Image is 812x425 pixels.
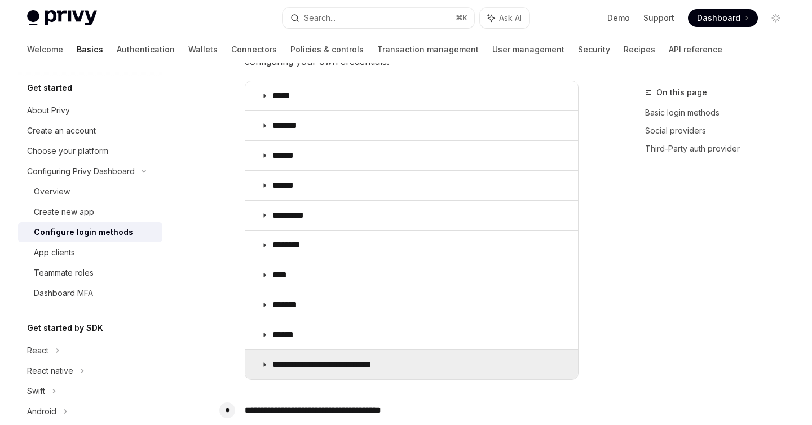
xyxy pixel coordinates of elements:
a: Connectors [231,36,277,63]
a: Recipes [624,36,655,63]
a: Demo [607,12,630,24]
a: Wallets [188,36,218,63]
h5: Get started by SDK [27,321,103,335]
span: ⌘ K [456,14,467,23]
a: About Privy [18,100,162,121]
a: Configure login methods [18,222,162,242]
a: Social providers [645,122,794,140]
a: Welcome [27,36,63,63]
div: Configure login methods [34,225,133,239]
div: App clients [34,246,75,259]
a: Transaction management [377,36,479,63]
div: Android [27,405,56,418]
a: Basic login methods [645,104,794,122]
a: Authentication [117,36,175,63]
div: Swift [27,384,45,398]
a: Overview [18,181,162,202]
div: Configuring Privy Dashboard [27,165,135,178]
div: Teammate roles [34,266,94,280]
button: Search...⌘K [283,8,474,28]
a: Create an account [18,121,162,141]
img: light logo [27,10,97,26]
div: Choose your platform [27,144,108,158]
a: Policies & controls [290,36,364,63]
a: API reference [669,36,722,63]
span: Ask AI [499,12,522,24]
button: Ask AI [480,8,529,28]
a: Dashboard [688,9,758,27]
a: Dashboard MFA [18,283,162,303]
a: Choose your platform [18,141,162,161]
h5: Get started [27,81,72,95]
a: User management [492,36,564,63]
span: On this page [656,86,707,99]
div: Create an account [27,124,96,138]
a: Create new app [18,202,162,222]
a: Basics [77,36,103,63]
a: Support [643,12,674,24]
div: React [27,344,48,357]
a: Teammate roles [18,263,162,283]
a: App clients [18,242,162,263]
div: React native [27,364,73,378]
div: About Privy [27,104,70,117]
div: Dashboard MFA [34,286,93,300]
a: Third-Party auth provider [645,140,794,158]
a: Security [578,36,610,63]
button: Toggle dark mode [767,9,785,27]
div: Search... [304,11,336,25]
div: Overview [34,185,70,198]
div: Create new app [34,205,94,219]
span: Dashboard [697,12,740,24]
